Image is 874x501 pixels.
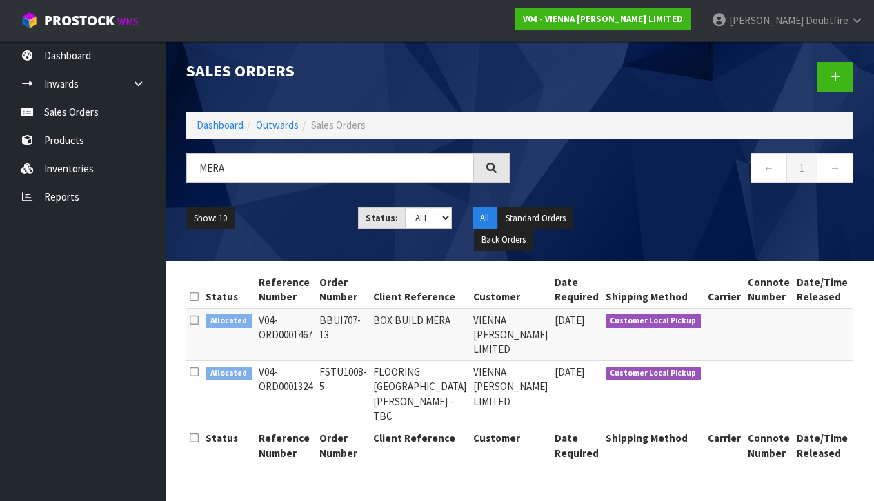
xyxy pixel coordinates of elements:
td: BBUI707-13 [316,309,370,361]
input: Search sales orders [186,153,474,183]
th: Carrier [704,272,744,309]
span: [DATE] [555,365,584,378]
th: Status [202,427,255,464]
span: Customer Local Pickup [606,367,702,380]
strong: V04 - VIENNA [PERSON_NAME] LIMITED [523,13,683,25]
h1: Sales Orders [186,62,510,80]
span: Sales Orders [311,119,366,132]
a: Outwards [256,119,299,132]
th: Order Number [316,427,370,464]
button: Standard Orders [498,207,573,229]
th: Customer [470,272,551,309]
th: Carrier [704,427,744,464]
th: Customer [470,427,551,464]
th: Connote Number [744,427,793,464]
a: Dashboard [197,119,244,132]
td: BOX BUILD MERA [370,309,470,361]
button: Back Orders [474,229,533,251]
th: Date/Time Released [793,427,851,464]
img: cube-alt.png [21,12,38,29]
button: Show: 10 [186,207,235,229]
td: V04-ORD0001324 [255,360,316,427]
span: ProStock [44,12,115,30]
th: Reference Number [255,272,316,309]
th: Status [202,272,255,309]
span: Allocated [206,314,252,328]
strong: Status: [366,212,398,224]
button: All [473,207,497,229]
th: Order Number [316,272,370,309]
td: VIENNA [PERSON_NAME] LIMITED [470,309,551,361]
span: [DATE] [555,314,584,327]
span: Doubtfire [806,14,848,27]
th: Date Required [551,427,602,464]
a: 1 [786,153,817,183]
th: Reference Number [255,427,316,464]
th: Connote Number [744,272,793,309]
span: Customer Local Pickup [606,314,702,328]
small: WMS [117,15,139,28]
td: FSTU1008-5 [316,360,370,427]
a: ← [751,153,787,183]
span: Allocated [206,367,252,380]
nav: Page navigation [530,153,854,187]
th: Shipping Method [602,427,705,464]
th: Date/Time Released [793,272,851,309]
td: FLOORING [GEOGRAPHIC_DATA][PERSON_NAME] - TBC [370,360,470,427]
th: Client Reference [370,272,470,309]
td: V04-ORD0001467 [255,309,316,361]
th: Shipping Method [602,272,705,309]
th: Client Reference [370,427,470,464]
a: → [817,153,853,183]
span: [PERSON_NAME] [729,14,804,27]
td: VIENNA [PERSON_NAME] LIMITED [470,360,551,427]
th: Date Required [551,272,602,309]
